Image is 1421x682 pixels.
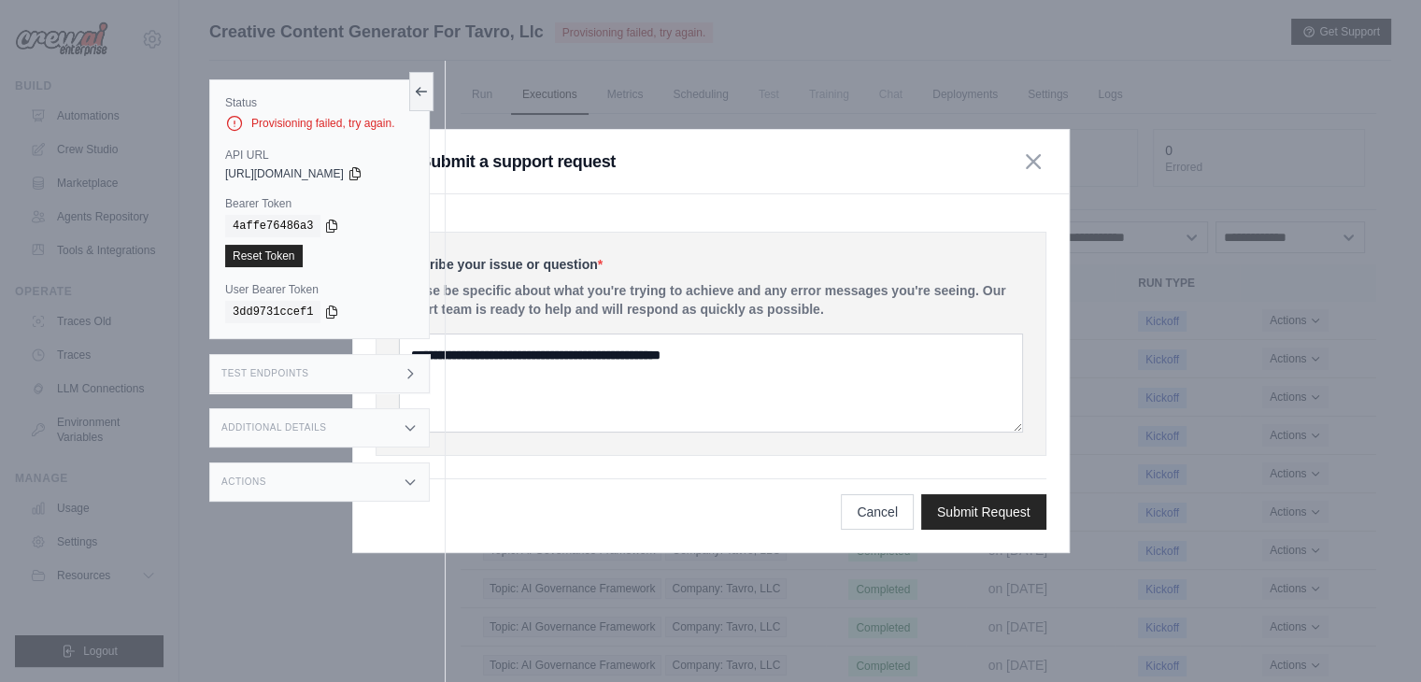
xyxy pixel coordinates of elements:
[399,255,1023,274] label: Describe your issue or question
[921,494,1046,530] button: Submit Request
[225,282,414,297] label: User Bearer Token
[225,95,414,110] label: Status
[225,114,414,133] div: Provisioning failed, try again.
[399,281,1023,319] p: Please be specific about what you're trying to achieve and any error messages you're seeing. Our ...
[225,148,414,163] label: API URL
[225,166,344,181] span: [URL][DOMAIN_NAME]
[420,149,616,175] h3: Submit a support request
[225,245,303,267] a: Reset Token
[225,301,320,323] code: 3dd9731ccef1
[225,215,320,237] code: 4affe76486a3
[221,368,309,379] h3: Test Endpoints
[221,476,266,488] h3: Actions
[221,422,326,433] h3: Additional Details
[225,196,414,211] label: Bearer Token
[841,494,914,530] button: Cancel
